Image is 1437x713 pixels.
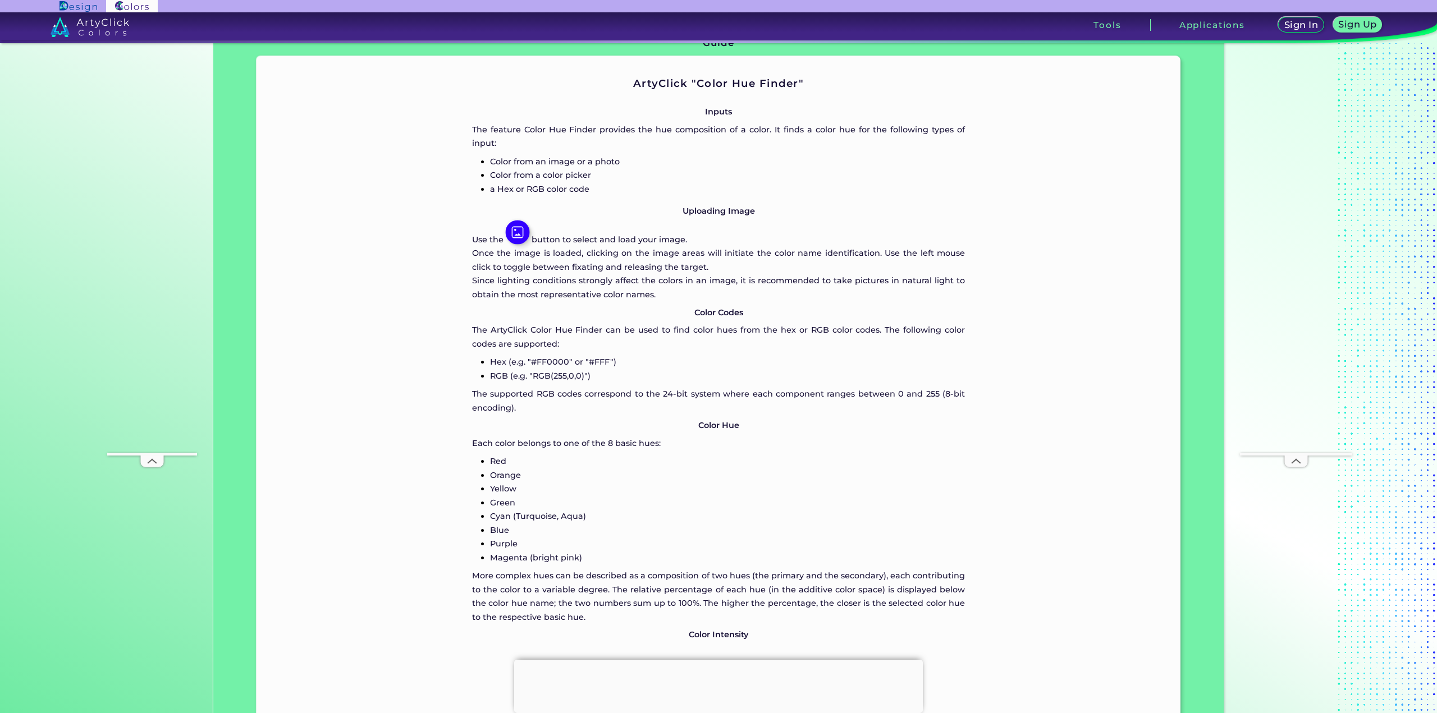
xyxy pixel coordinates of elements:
[514,660,923,710] iframe: Advertisement
[472,418,965,432] p: Color Hue
[490,482,965,495] p: Yellow
[490,369,965,383] p: RGB (e.g. "RGB(255,0,0)")
[107,116,197,453] iframe: Advertisement
[472,76,965,91] h2: ArtyClick "Color Hue Finder"
[490,355,965,369] p: Hex (e.g. "#FF0000" or "#FFF")
[472,569,965,624] p: More complex hues can be described as a composition of two hues (the primary and the secondary), ...
[1286,21,1316,29] h5: Sign In
[472,246,965,274] p: Once the image is loaded, clicking on the image areas will initiate the color name identification...
[472,204,965,218] p: Uploading Image
[472,222,965,246] p: Use the button to select and load your image.
[490,551,965,564] p: Magenta (bright pink)
[490,168,965,182] p: Color from a color picker
[490,454,965,468] p: Red
[51,17,130,37] img: logo_artyclick_colors_white.svg
[490,155,965,168] p: Color from an image or a photo
[1093,21,1121,29] h3: Tools
[490,523,965,537] p: Blue
[472,306,965,319] p: Color Codes
[1179,21,1245,29] h3: Applications
[472,123,965,150] p: The feature Color Hue Finder provides the hue composition of a color. It finds a color hue for th...
[490,468,965,482] p: Orange
[1240,116,1352,453] iframe: Advertisement
[472,628,965,641] p: Color Intensity
[472,436,965,450] p: Each color belongs to one of the 8 basic hues:
[490,496,965,509] p: Green
[472,274,965,301] p: Since lighting conditions strongly affect the colors in an image, it is recommended to take pictu...
[1335,18,1380,32] a: Sign Up
[472,387,965,415] p: The supported RGB codes correspond to the 24-bit system where each component ranges between 0 and...
[472,105,965,118] p: Inputs
[1280,18,1322,32] a: Sign In
[1340,20,1375,29] h5: Sign Up
[505,220,529,244] img: icon_image_white.svg
[490,537,965,550] p: Purple
[490,182,965,196] p: a Hex or RGB color code
[60,1,97,12] img: ArtyClick Design logo
[472,323,965,351] p: The ArtyClick Color Hue Finder can be used to find color hues from the hex or RGB color codes. Th...
[490,509,965,523] p: Cyan (Turquoise, Aqua)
